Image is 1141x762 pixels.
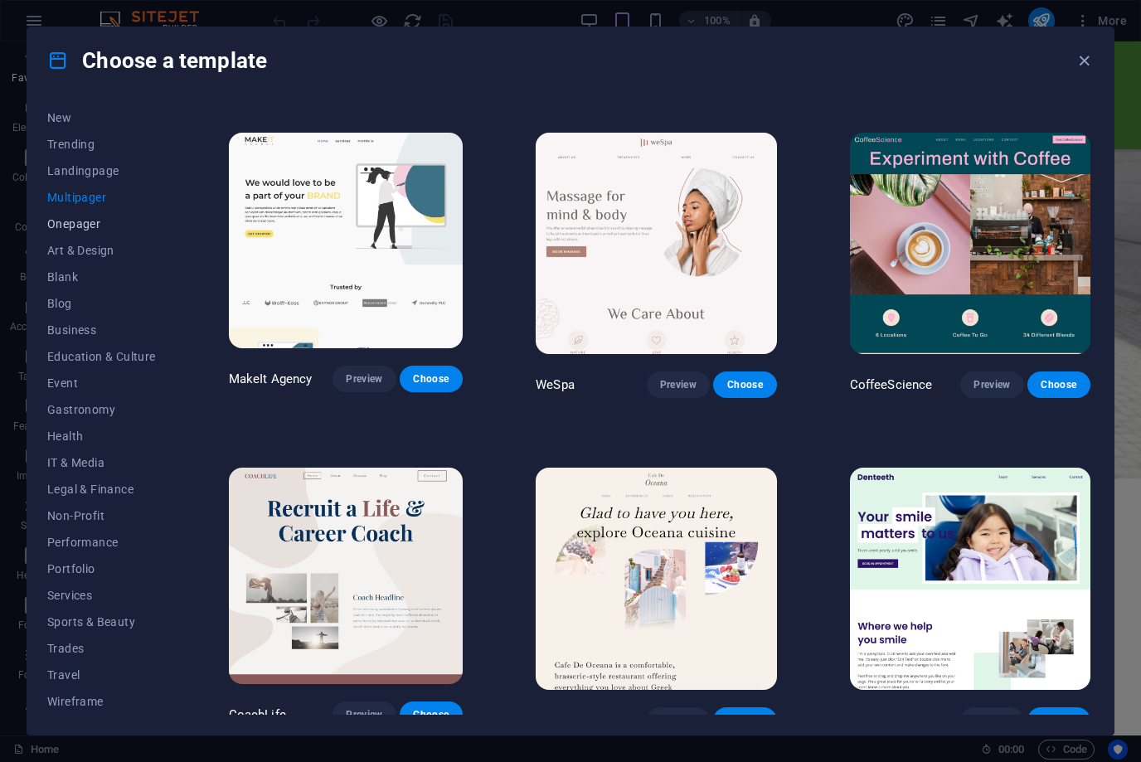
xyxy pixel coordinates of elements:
button: Legal & Finance [47,476,156,502]
span: Choose [1041,378,1077,391]
span: Trades [47,642,156,655]
p: CoffeeScience [850,376,933,393]
button: Services [47,582,156,609]
img: Denteeth [850,468,1090,690]
span: Performance [47,536,156,549]
p: Denteeth [850,712,901,729]
span: Choose [726,378,763,391]
button: Landingpage [47,158,156,184]
p: WeSpa [536,376,575,393]
button: Preview [960,707,1023,734]
img: CoachLife [229,468,464,683]
button: Preview [333,366,396,392]
span: Choose [413,372,449,386]
button: Choose [713,371,776,398]
span: Preview [346,708,382,721]
button: Trending [47,131,156,158]
span: Landingpage [47,164,156,177]
span: Services [47,589,156,602]
button: Art & Design [47,237,156,264]
button: Choose [1027,707,1090,734]
p: CoachLife [229,706,286,723]
span: Multipager [47,191,156,204]
span: Preview [660,378,697,391]
span: Preview [973,714,1010,727]
button: Event [47,370,156,396]
span: Legal & Finance [47,483,156,496]
h4: Choose a template [47,47,267,74]
span: Onepager [47,217,156,231]
button: Choose [400,701,463,728]
button: Preview [960,371,1023,398]
button: Non-Profit [47,502,156,529]
span: IT & Media [47,456,156,469]
button: Choose [713,707,776,734]
button: Sports & Beauty [47,609,156,635]
span: Business [47,323,156,337]
button: Portfolio [47,556,156,582]
span: Preview [973,378,1010,391]
button: IT & Media [47,449,156,476]
span: Choose [413,708,449,721]
span: Preview [346,372,382,386]
span: Event [47,376,156,390]
button: Onepager [47,211,156,237]
button: Travel [47,662,156,688]
span: Portfolio [47,562,156,575]
button: Education & Culture [47,343,156,370]
button: Health [47,423,156,449]
button: Multipager [47,184,156,211]
span: Preview [660,714,697,727]
img: Cafe de Oceana [536,468,776,690]
span: Non-Profit [47,509,156,522]
span: Gastronomy [47,403,156,416]
p: MakeIt Agency [229,371,313,387]
span: Sports & Beauty [47,615,156,629]
span: Blank [47,270,156,284]
button: Preview [333,701,396,728]
span: Choose [726,714,763,727]
span: Travel [47,668,156,682]
span: Wireframe [47,695,156,708]
button: Choose [1027,371,1090,398]
span: Health [47,430,156,443]
button: Preview [647,371,710,398]
button: New [47,104,156,131]
span: Trending [47,138,156,151]
button: Gastronomy [47,396,156,423]
span: Blog [47,297,156,310]
button: Trades [47,635,156,662]
button: Choose [400,366,463,392]
button: Blog [47,290,156,317]
span: Education & Culture [47,350,156,363]
button: Preview [647,707,710,734]
span: Art & Design [47,244,156,257]
span: New [47,111,156,124]
span: Choose [1041,714,1077,727]
button: Business [47,317,156,343]
button: Wireframe [47,688,156,715]
p: Cafe de Oceana [536,712,624,729]
button: Blank [47,264,156,290]
img: CoffeeScience [850,133,1090,355]
img: WeSpa [536,133,776,355]
img: MakeIt Agency [229,133,464,348]
button: Performance [47,529,156,556]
